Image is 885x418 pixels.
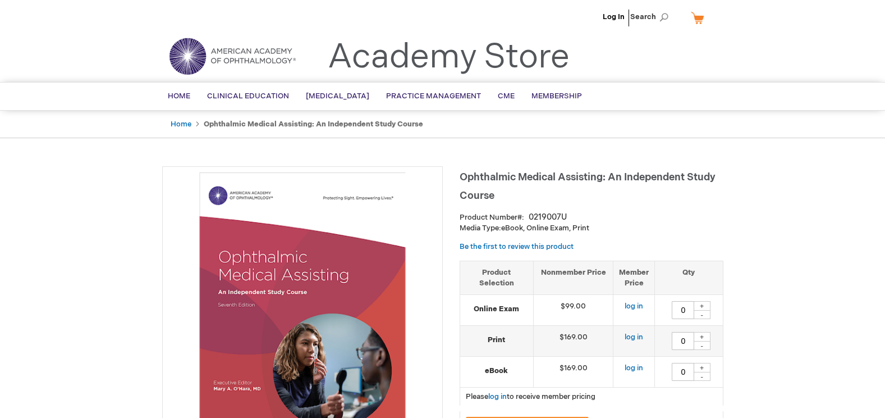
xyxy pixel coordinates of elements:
[460,261,534,294] th: Product Selection
[460,223,723,234] p: eBook, Online Exam, Print
[533,357,613,388] td: $169.00
[168,92,190,101] span: Home
[533,295,613,326] td: $99.00
[694,310,710,319] div: -
[625,302,643,311] a: log in
[694,372,710,381] div: -
[207,92,289,101] span: Clinical Education
[460,213,524,222] strong: Product Number
[625,364,643,372] a: log in
[694,341,710,350] div: -
[460,224,501,233] strong: Media Type:
[694,332,710,342] div: +
[533,261,613,294] th: Nonmember Price
[694,363,710,372] div: +
[306,92,369,101] span: [MEDICAL_DATA]
[533,326,613,357] td: $169.00
[531,92,582,101] span: Membership
[488,392,507,401] a: log in
[460,242,574,251] a: Be the first to review this product
[603,12,625,21] a: Log In
[460,171,716,202] span: Ophthalmic Medical Assisting: An Independent Study Course
[630,6,673,28] span: Search
[613,261,655,294] th: Member Price
[625,333,643,342] a: log in
[466,335,528,346] strong: Print
[672,301,694,319] input: Qty
[466,366,528,376] strong: eBook
[655,261,723,294] th: Qty
[204,120,423,129] strong: Ophthalmic Medical Assisting: An Independent Study Course
[466,304,528,315] strong: Online Exam
[694,301,710,311] div: +
[529,212,567,223] div: 0219007U
[386,92,481,101] span: Practice Management
[466,392,595,401] span: Please to receive member pricing
[171,120,191,129] a: Home
[672,332,694,350] input: Qty
[498,92,515,101] span: CME
[328,37,570,78] a: Academy Store
[672,363,694,381] input: Qty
